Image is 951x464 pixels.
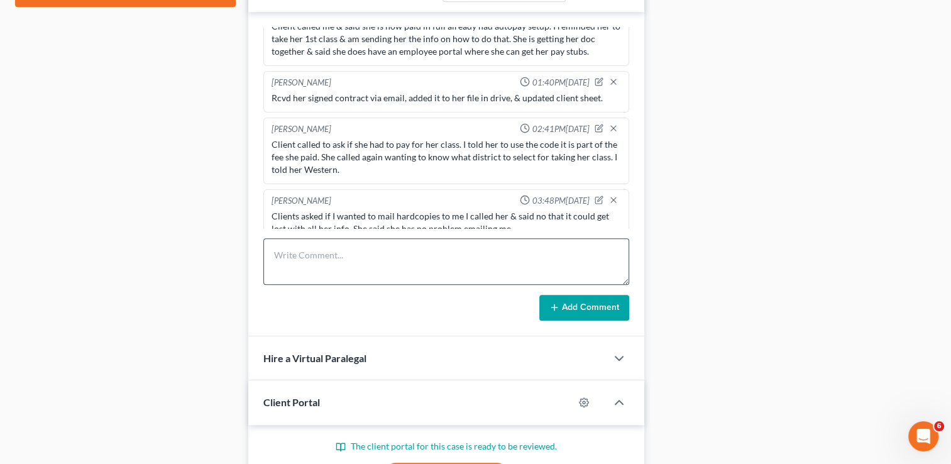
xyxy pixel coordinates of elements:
[532,123,590,135] span: 02:41PM[DATE]
[272,138,621,176] div: Client called to ask if she had to pay for her class. I told her to use the code it is part of th...
[263,440,629,453] p: The client portal for this case is ready to be reviewed.
[934,421,944,431] span: 6
[532,195,590,207] span: 03:48PM[DATE]
[908,421,938,451] iframe: Intercom live chat
[263,352,366,364] span: Hire a Virtual Paralegal
[263,396,320,408] span: Client Portal
[272,20,621,58] div: Client called me & said she is now paid in full already had autopay setup. I reminded her to take...
[532,77,590,89] span: 01:40PM[DATE]
[272,210,621,235] div: Clients asked if I wanted to mail hardcopies to me I called her & said no that it could get lost ...
[272,123,331,136] div: [PERSON_NAME]
[272,195,331,207] div: [PERSON_NAME]
[272,77,331,89] div: [PERSON_NAME]
[539,295,629,321] button: Add Comment
[272,92,621,104] div: Rcvd her signed contract via email, added it to her file in drive, & updated client sheet.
